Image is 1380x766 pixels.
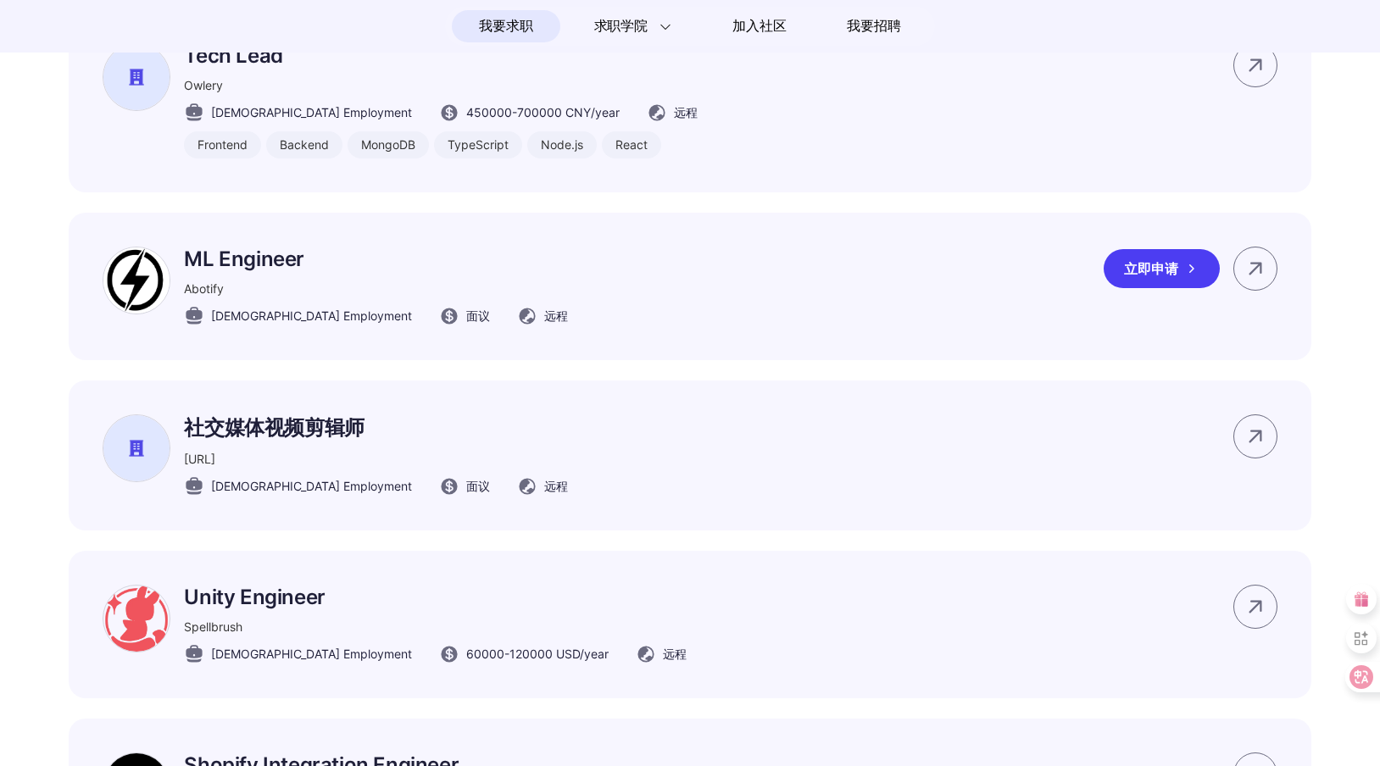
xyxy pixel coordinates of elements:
[674,103,698,121] span: 远程
[211,477,412,495] span: [DEMOGRAPHIC_DATA] Employment
[184,131,261,158] div: Frontend
[466,477,490,495] span: 面议
[1104,249,1233,288] a: 立即申请
[1104,249,1220,288] div: 立即申请
[594,16,648,36] span: 求职学院
[732,13,786,40] span: 加入社区
[434,131,522,158] div: TypeScript
[184,78,223,92] span: Owlery
[527,131,597,158] div: Node.js
[184,281,224,296] span: Abotify
[184,247,568,271] p: ML Engineer
[184,585,687,609] p: Unity Engineer
[479,13,532,40] span: 我要求职
[663,645,687,663] span: 远程
[544,307,568,325] span: 远程
[211,307,412,325] span: [DEMOGRAPHIC_DATA] Employment
[466,103,620,121] span: 450000 - 700000 CNY /year
[184,414,568,441] p: 社交媒体视频剪辑师
[184,619,242,634] span: Spellbrush
[266,131,342,158] div: Backend
[184,43,698,68] p: Tech Lead
[348,131,429,158] div: MongoDB
[602,131,661,158] div: React
[211,103,412,121] span: [DEMOGRAPHIC_DATA] Employment
[544,477,568,495] span: 远程
[466,645,609,663] span: 60000 - 120000 USD /year
[211,645,412,663] span: [DEMOGRAPHIC_DATA] Employment
[847,16,900,36] span: 我要招聘
[466,307,490,325] span: 面议
[184,452,215,466] span: [URL]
